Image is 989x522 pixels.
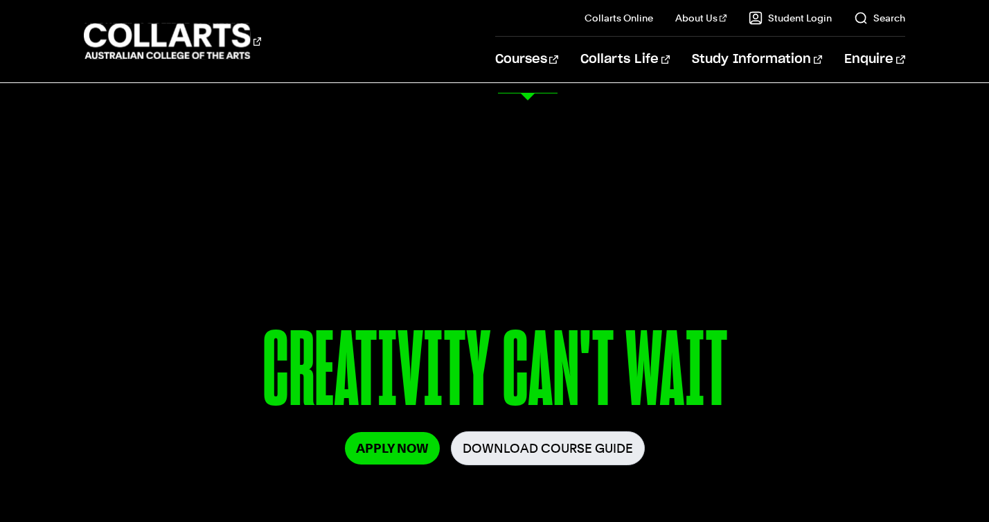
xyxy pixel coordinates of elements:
[585,11,653,25] a: Collarts Online
[675,11,727,25] a: About Us
[692,37,822,82] a: Study Information
[749,11,832,25] a: Student Login
[84,317,905,431] p: CREATIVITY CAN'T WAIT
[84,21,261,61] div: Go to homepage
[451,431,645,465] a: Download Course Guide
[580,37,670,82] a: Collarts Life
[495,37,558,82] a: Courses
[844,37,905,82] a: Enquire
[345,432,440,465] a: Apply Now
[854,11,905,25] a: Search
